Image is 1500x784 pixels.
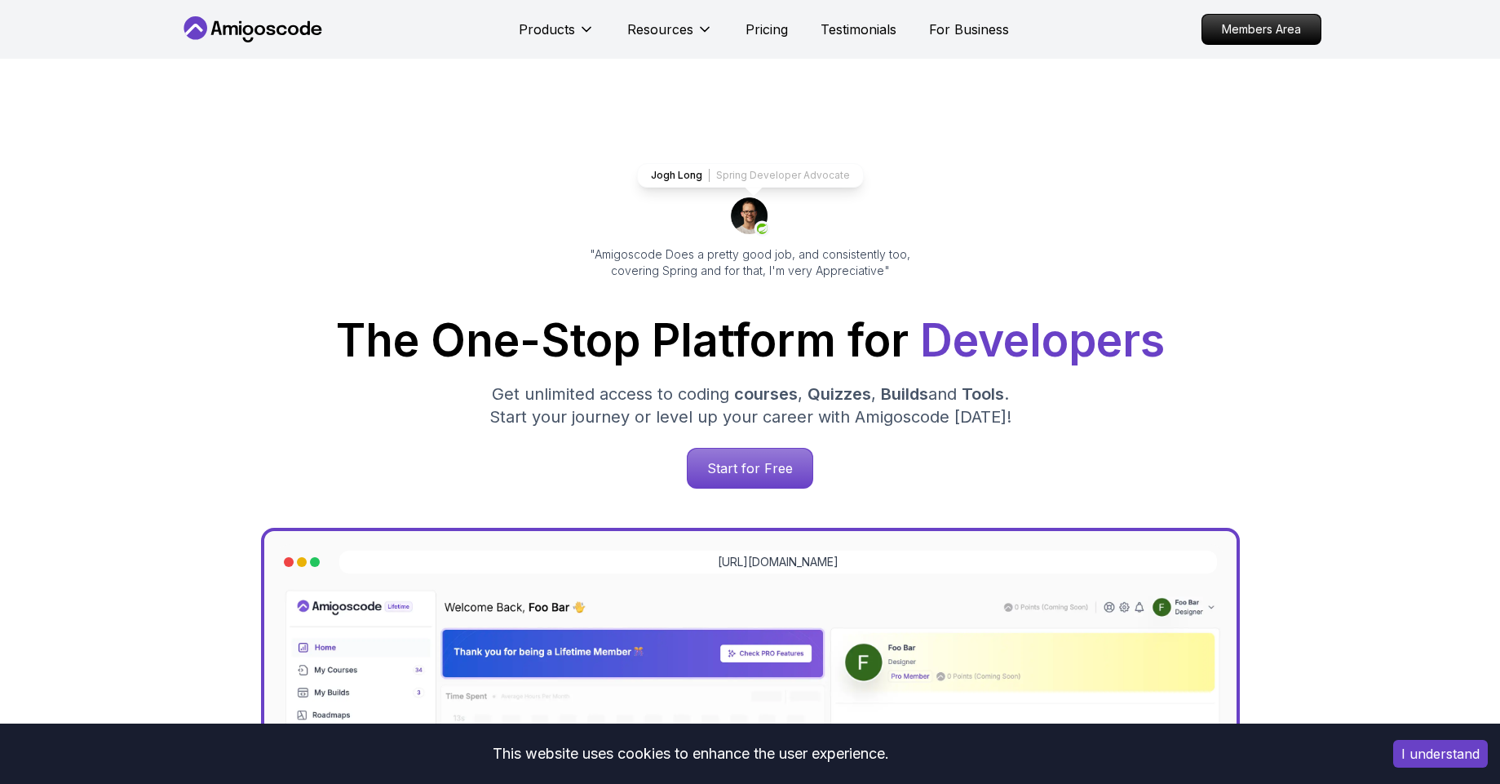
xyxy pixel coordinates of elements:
span: Quizzes [808,384,871,404]
p: Resources [627,20,693,39]
span: Builds [881,384,928,404]
span: Developers [920,313,1165,367]
a: For Business [929,20,1009,39]
a: Pricing [746,20,788,39]
p: Jogh Long [651,169,702,182]
span: courses [734,384,798,404]
p: Start for Free [688,449,812,488]
p: Get unlimited access to coding , , and . Start your journey or level up your career with Amigosco... [476,383,1024,428]
button: Accept cookies [1393,740,1488,768]
p: Spring Developer Advocate [716,169,850,182]
a: [URL][DOMAIN_NAME] [718,554,838,570]
p: "Amigoscode Does a pretty good job, and consistently too, covering Spring and for that, I'm very ... [568,246,933,279]
div: This website uses cookies to enhance the user experience. [12,736,1369,772]
button: Resources [627,20,713,52]
span: Tools [962,384,1004,404]
img: josh long [731,197,770,237]
p: Products [519,20,575,39]
p: Members Area [1202,15,1321,44]
a: Testimonials [821,20,896,39]
a: Members Area [1201,14,1321,45]
a: Start for Free [687,448,813,489]
button: Products [519,20,595,52]
h1: The One-Stop Platform for [192,318,1308,363]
